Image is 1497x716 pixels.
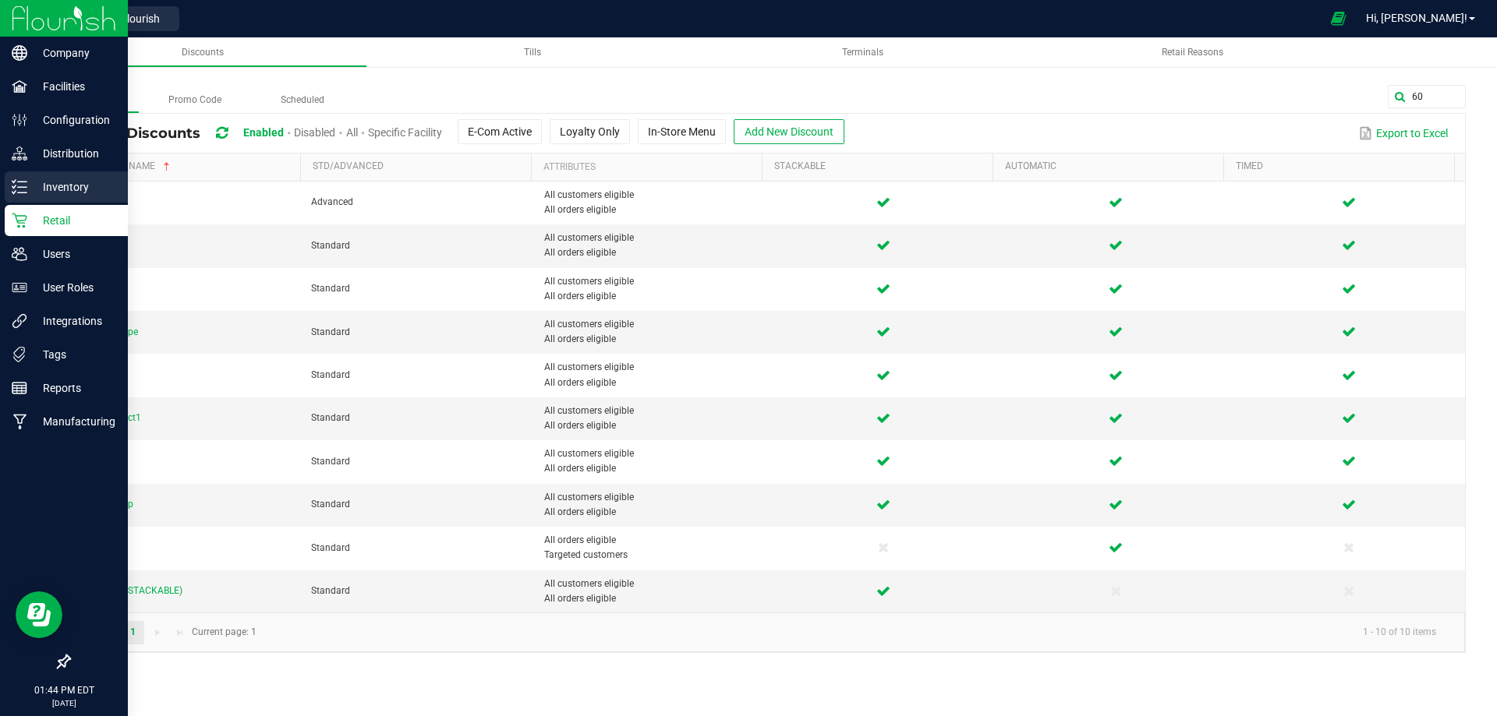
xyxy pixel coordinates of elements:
[1355,120,1452,146] button: Export to Excel
[122,621,144,644] a: Page 1
[544,404,758,418] span: All customers eligible
[313,160,525,173] a: Std/AdvancedSortable
[311,585,350,596] span: Standard
[27,345,121,364] p: Tags
[27,379,121,397] p: Reports
[1005,160,1217,173] a: AutomaticSortable
[1236,160,1448,173] a: TimedSortable
[544,245,758,260] span: All orders eligible
[544,376,758,390] span: All orders eligible
[12,179,27,195] inline-svg: Inventory
[27,412,121,431] p: Manufacturing
[734,119,844,144] button: Add New Discount
[12,246,27,262] inline-svg: Users
[266,619,1449,645] kendo-pager-info: 1 - 10 of 10 items
[7,683,121,697] p: 01:44 PM EDT
[12,45,27,61] inline-svg: Company
[544,289,758,304] span: All orders eligible
[12,380,27,396] inline-svg: Reports
[544,548,758,563] span: Targeted customers
[81,160,294,173] a: Discount NameSortable
[12,213,27,228] inline-svg: Retail
[550,119,630,144] button: Loyalty Only
[311,283,350,294] span: Standard
[1366,12,1467,24] span: Hi, [PERSON_NAME]!
[311,542,350,553] span: Standard
[458,119,542,144] button: E-Com Active
[27,111,121,129] p: Configuration
[27,178,121,196] p: Inventory
[161,160,173,173] span: Sortable
[12,313,27,329] inline-svg: Integrations
[544,203,758,217] span: All orders eligible
[544,418,758,433] span: All orders eligible
[524,47,541,58] span: Tills
[544,317,758,332] span: All customers eligible
[544,231,758,245] span: All customers eligible
[1162,47,1223,58] span: Retail Reasons
[12,414,27,429] inline-svg: Manufacturing
[544,533,758,548] span: All orders eligible
[544,446,758,461] span: All customers eligible
[12,280,27,295] inline-svg: User Roles
[531,153,762,182] th: Attributes
[544,360,758,375] span: All customers eligible
[544,461,758,476] span: All orders eligible
[12,79,27,94] inline-svg: Facilities
[7,697,121,709] p: [DATE]
[251,88,354,112] label: Scheduled
[27,144,121,163] p: Distribution
[311,326,350,337] span: Standard
[139,88,251,112] label: Promo Code
[544,332,758,347] span: All orders eligible
[311,196,353,207] span: Advanced
[16,591,62,638] iframe: Resource center
[544,274,758,289] span: All customers eligible
[311,412,350,423] span: Standard
[27,211,121,230] p: Retail
[81,119,856,148] div: Retail Discounts
[346,126,358,139] span: All
[79,585,182,596] span: second-60 (STACKABLE)
[544,490,758,505] span: All customers eligible
[544,188,758,203] span: All customers eligible
[745,125,833,138] span: Add New Discount
[69,612,1465,652] kendo-pager: Current page: 1
[842,47,883,58] span: Terminals
[27,44,121,62] p: Company
[27,77,121,96] p: Facilities
[311,456,350,467] span: Standard
[774,160,986,173] a: StackableSortable
[27,278,121,297] p: User Roles
[1321,3,1356,34] span: Open Ecommerce Menu
[638,119,726,144] button: In-Store Menu
[12,146,27,161] inline-svg: Distribution
[311,369,350,380] span: Standard
[243,126,284,139] span: Enabled
[182,47,224,58] span: Discounts
[544,591,758,606] span: All orders eligible
[12,347,27,362] inline-svg: Tags
[294,126,335,139] span: Disabled
[311,240,350,251] span: Standard
[27,245,121,263] p: Users
[27,312,121,330] p: Integrations
[368,126,442,139] span: Specific Facility
[544,577,758,591] span: All customers eligible
[311,499,350,510] span: Standard
[1388,85,1466,108] input: Search
[12,112,27,128] inline-svg: Configuration
[544,505,758,520] span: All orders eligible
